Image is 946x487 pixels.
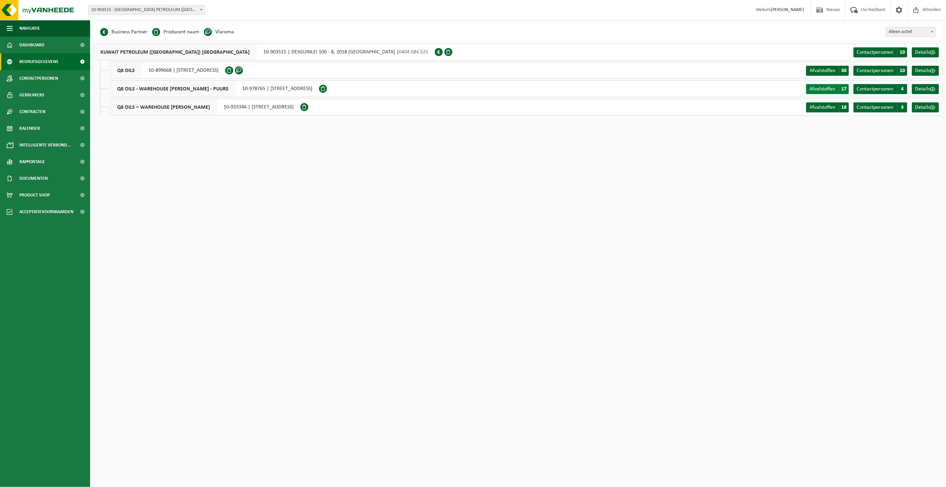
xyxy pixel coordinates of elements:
[19,20,40,37] span: Navigatie
[915,86,930,92] span: Details
[915,50,930,55] span: Details
[110,62,225,79] div: 10-899668 | [STREET_ADDRESS]
[806,66,849,76] a: Afvalstoffen 30
[19,103,45,120] span: Contracten
[854,102,907,112] a: Contactpersonen 3
[897,47,907,57] span: 10
[110,99,217,115] span: Q8 OILS – WAREHOUSE [PERSON_NAME]
[19,170,48,187] span: Documenten
[854,84,907,94] a: Contactpersonen 4
[857,105,894,110] span: Contactpersonen
[912,84,939,94] a: Details
[19,120,40,137] span: Kalender
[19,70,58,87] span: Contactpersonen
[93,44,435,60] div: 10-903515 | DESGUINLEI 100 - 8, 2018 [GEOGRAPHIC_DATA] |
[897,66,907,76] span: 10
[810,68,835,73] span: Afvalstoffen
[810,105,835,110] span: Afvalstoffen
[806,84,849,94] a: Afvalstoffen 17
[110,99,300,115] div: 10-933346 | [STREET_ADDRESS]
[857,86,894,92] span: Contactpersonen
[19,53,58,70] span: Bedrijfsgegevens
[19,37,44,53] span: Dashboard
[854,66,907,76] a: Contactpersonen 10
[886,27,936,37] span: Alleen actief
[399,49,428,55] span: 0404.584.525
[806,102,849,112] a: Afvalstoffen 18
[857,50,894,55] span: Contactpersonen
[152,27,199,37] li: Producent naam
[897,84,907,94] span: 4
[897,102,907,112] span: 3
[88,5,205,15] span: 10-903515 - KUWAIT PETROLEUM (BELGIUM) NV - ANTWERPEN
[110,62,142,78] span: Q8 OILS
[19,187,50,203] span: Product Shop
[100,27,147,37] li: Business Partner
[886,27,936,37] span: Alleen actief
[912,47,939,57] a: Details
[771,7,804,12] strong: [PERSON_NAME]
[839,102,849,112] span: 18
[19,203,73,220] span: Acceptatievoorwaarden
[915,68,930,73] span: Details
[810,86,835,92] span: Afvalstoffen
[94,44,257,60] span: KUWAIT PETROLEUM ([GEOGRAPHIC_DATA]) [GEOGRAPHIC_DATA]
[912,102,939,112] a: Details
[19,153,45,170] span: Rapportage
[204,27,234,37] li: Vlarema
[839,66,849,76] span: 30
[912,66,939,76] a: Details
[839,84,849,94] span: 17
[110,81,236,97] span: Q8 OILS - WAREHOUSE [PERSON_NAME] - PUURS
[857,68,894,73] span: Contactpersonen
[19,87,44,103] span: Gebruikers
[915,105,930,110] span: Details
[110,80,319,97] div: 10-978765 | [STREET_ADDRESS]
[88,5,205,15] span: 10-903515 - KUWAIT PETROLEUM (BELGIUM) NV - ANTWERPEN
[19,137,71,153] span: Intelligente verbond...
[854,47,907,57] a: Contactpersonen 10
